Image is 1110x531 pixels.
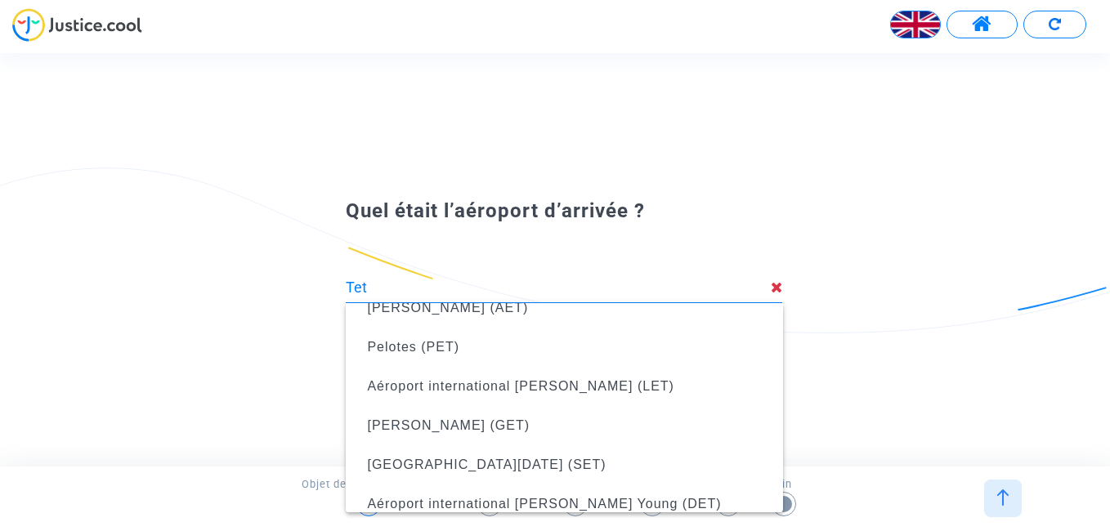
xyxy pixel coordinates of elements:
[367,301,528,315] span: [PERSON_NAME] (AET)
[890,11,941,38] button: Change language
[367,418,530,432] span: [PERSON_NAME] (GET)
[367,379,674,393] span: Aéroport international [PERSON_NAME] (LET)
[367,497,721,511] span: Aéroport international [PERSON_NAME] Young (DET)
[367,340,459,354] span: Pelotes (PET)
[1049,18,1061,30] img: Restart form
[947,11,1018,38] button: Access my user area
[12,8,142,42] img: jc-logo.svg
[367,457,606,471] span: [GEOGRAPHIC_DATA][DATE] (SET)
